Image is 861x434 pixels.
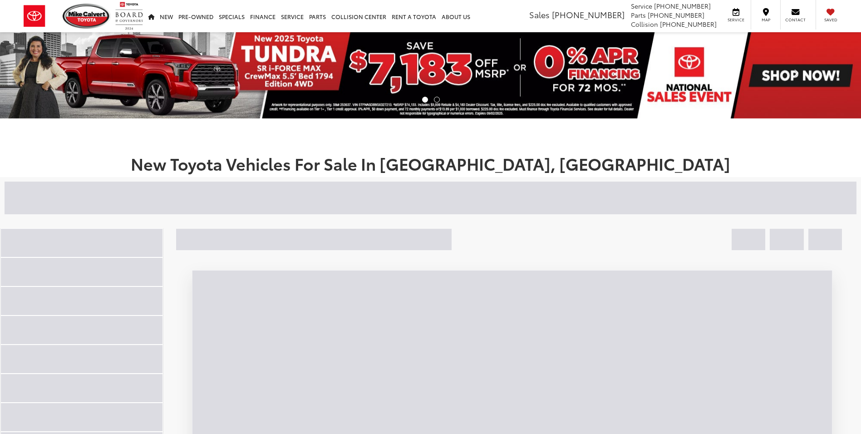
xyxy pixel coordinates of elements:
[785,17,806,23] span: Contact
[552,9,625,20] span: [PHONE_NUMBER]
[631,20,658,29] span: Collision
[631,10,646,20] span: Parts
[726,17,746,23] span: Service
[660,20,717,29] span: [PHONE_NUMBER]
[756,17,776,23] span: Map
[631,1,652,10] span: Service
[654,1,711,10] span: [PHONE_NUMBER]
[63,4,111,29] img: Mike Calvert Toyota
[648,10,704,20] span: [PHONE_NUMBER]
[529,9,550,20] span: Sales
[821,17,841,23] span: Saved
